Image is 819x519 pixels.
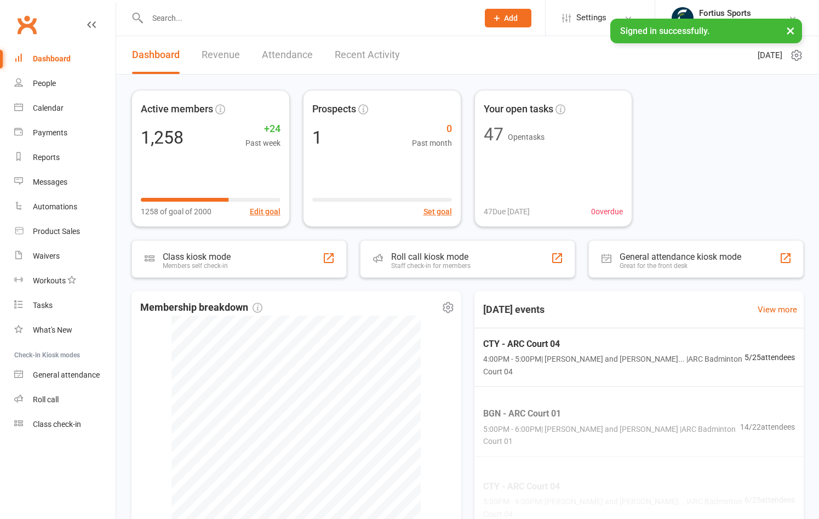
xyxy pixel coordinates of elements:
span: BGN - ARC Court 01 [483,407,741,421]
a: What's New [14,318,116,343]
h3: [DATE] events [474,300,553,320]
span: Settings [576,5,606,30]
div: Calendar [33,104,64,112]
span: [DATE] [758,49,782,62]
div: Class kiosk mode [163,252,231,262]
div: Automations [33,202,77,211]
span: 5:00PM - 6:00PM | [PERSON_NAME] and [PERSON_NAME] | ARC Badminton Court 01 [483,423,741,448]
a: Attendance [262,36,313,74]
div: Workouts [33,276,66,285]
button: Edit goal [250,206,280,218]
span: 1258 of goal of 2000 [141,206,211,218]
a: People [14,71,116,96]
input: Search... [144,10,471,26]
span: Active members [141,101,213,117]
a: Reports [14,145,116,170]
a: Recent Activity [335,36,400,74]
span: 0 overdue [591,206,623,218]
div: General attendance [33,370,100,379]
div: Class check-in [33,420,81,429]
div: Dashboard [33,54,71,63]
a: Class kiosk mode [14,412,116,437]
span: 5 / 25 attendees [744,351,795,363]
a: Tasks [14,293,116,318]
div: Staff check-in for members [391,262,471,270]
span: CTY - ARC Court 04 [483,337,745,351]
img: thumb_image1743802567.png [672,7,694,29]
a: Payments [14,121,116,145]
span: 14 / 22 attendees [740,421,795,433]
span: 6 / 25 attendees [744,494,795,506]
span: Signed in successfully. [620,26,709,36]
div: Product Sales [33,227,80,236]
a: Dashboard [132,36,180,74]
a: Automations [14,195,116,219]
span: Prospects [312,101,356,117]
div: Reports [33,153,60,162]
span: 4:00PM - 5:00PM | [PERSON_NAME] and [PERSON_NAME]... | ARC Badminton Court 04 [483,353,745,378]
span: 0 [412,121,452,137]
div: Fortius Sports [699,8,773,18]
a: Messages [14,170,116,195]
span: Open tasks [508,133,545,141]
a: View more [758,303,797,316]
div: Great for the front desk [620,262,741,270]
div: General attendance kiosk mode [620,252,741,262]
a: Roll call [14,387,116,412]
span: Past week [245,137,280,149]
a: General attendance kiosk mode [14,363,116,387]
button: Set goal [423,206,452,218]
a: Waivers [14,244,116,269]
a: Revenue [202,36,240,74]
span: 47 Due [DATE] [484,206,530,218]
div: 1 [312,129,322,146]
div: Waivers [33,252,60,260]
span: Add [504,14,518,22]
span: Membership breakdown [140,300,262,316]
div: People [33,79,56,88]
a: Workouts [14,269,116,293]
div: Roll call [33,395,59,404]
div: Members self check-in [163,262,231,270]
div: [GEOGRAPHIC_DATA] [699,18,773,28]
div: 1,258 [141,129,184,146]
div: What's New [33,326,72,334]
button: Add [485,9,531,27]
span: CTY - ARC Court 04 [483,480,745,494]
span: Past month [412,137,452,149]
div: Tasks [33,301,53,310]
div: 47 [484,126,503,143]
a: Dashboard [14,47,116,71]
a: Calendar [14,96,116,121]
button: × [781,19,800,42]
a: Clubworx [13,11,41,38]
div: Messages [33,178,67,186]
span: +24 [245,121,280,137]
div: Payments [33,128,67,137]
div: Roll call kiosk mode [391,252,471,262]
span: Your open tasks [484,101,553,117]
a: Product Sales [14,219,116,244]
